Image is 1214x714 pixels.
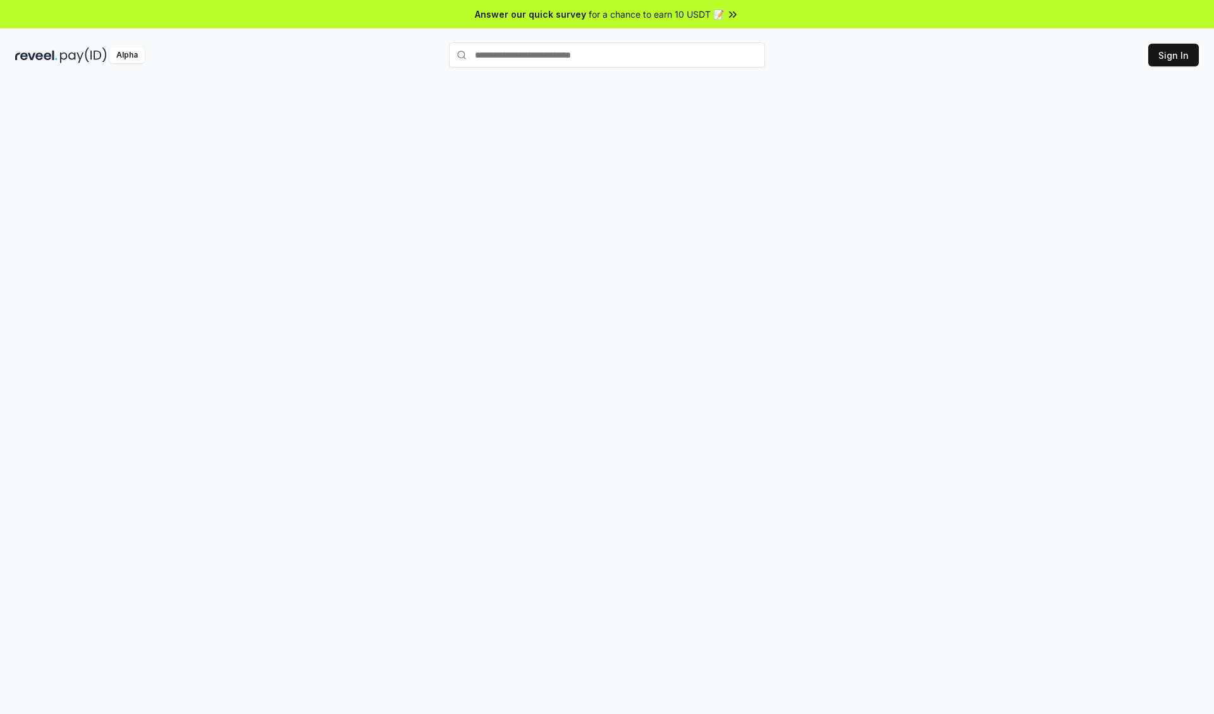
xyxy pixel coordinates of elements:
img: reveel_dark [15,47,58,63]
button: Sign In [1148,44,1199,66]
span: Answer our quick survey [475,8,586,21]
span: for a chance to earn 10 USDT 📝 [589,8,724,21]
div: Alpha [109,47,145,63]
img: pay_id [60,47,107,63]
